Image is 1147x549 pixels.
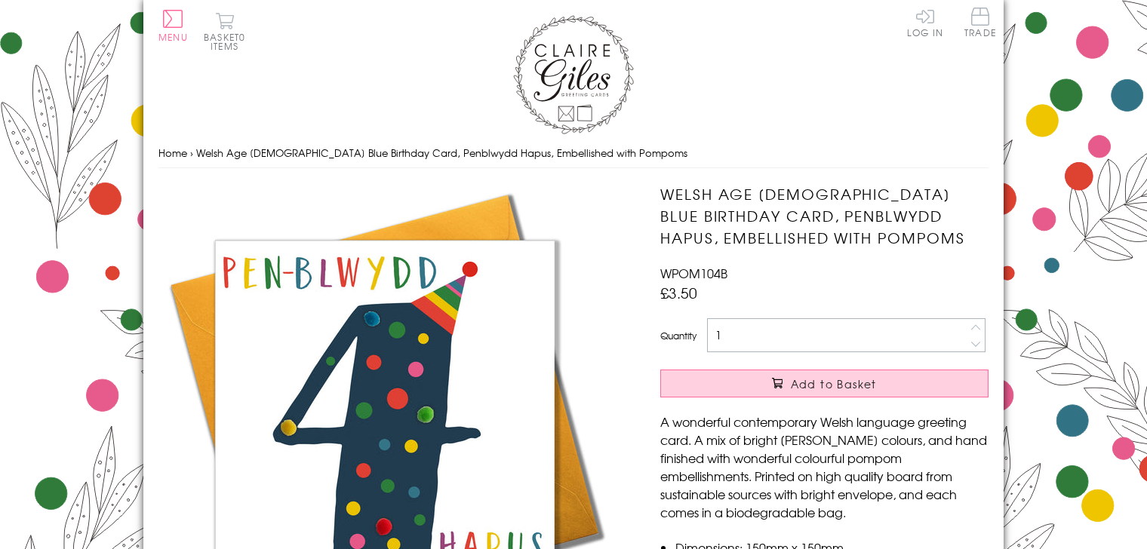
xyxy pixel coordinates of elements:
[964,8,996,40] a: Trade
[158,146,187,160] a: Home
[660,264,727,282] span: WPOM104B
[660,329,697,342] label: Quantity
[660,370,989,397] button: Add to Basket
[158,10,188,41] button: Menu
[211,30,245,53] span: 0 items
[158,30,188,44] span: Menu
[204,12,245,51] button: Basket0 items
[190,146,193,160] span: ›
[660,282,697,303] span: £3.50
[196,146,687,160] span: Welsh Age [DEMOGRAPHIC_DATA] Blue Birthday Card, Penblwydd Hapus, Embellished with Pompoms
[513,15,634,134] img: Claire Giles Greetings Cards
[907,8,943,37] a: Log In
[660,413,989,521] p: A wonderful contemporary Welsh language greeting card. A mix of bright [PERSON_NAME] colours, and...
[791,376,877,391] span: Add to Basket
[660,183,989,248] h1: Welsh Age [DEMOGRAPHIC_DATA] Blue Birthday Card, Penblwydd Hapus, Embellished with Pompoms
[158,138,989,169] nav: breadcrumbs
[964,8,996,37] span: Trade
